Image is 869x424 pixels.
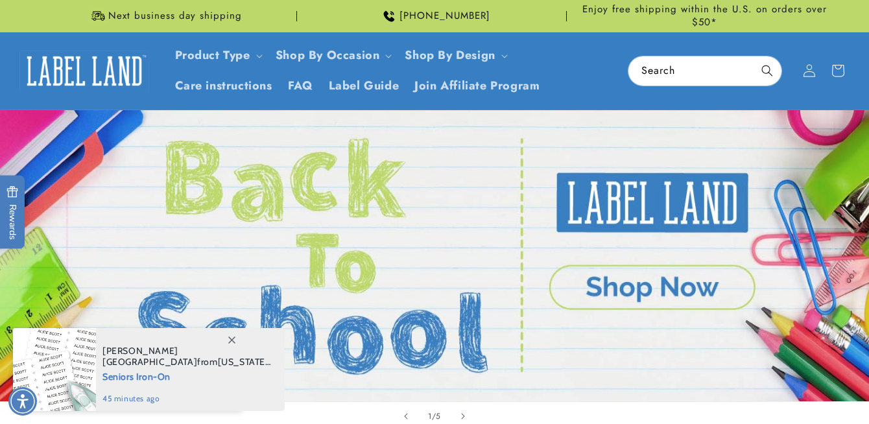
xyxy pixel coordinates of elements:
[8,387,37,416] div: Accessibility Menu
[288,78,313,93] span: FAQ
[432,410,436,423] span: /
[436,410,441,423] span: 5
[6,186,19,240] span: Rewards
[19,51,149,91] img: Label Land
[280,71,321,101] a: FAQ
[175,47,250,64] a: Product Type
[428,410,432,423] span: 1
[329,78,399,93] span: Label Guide
[397,40,512,71] summary: Shop By Design
[108,10,242,23] span: Next business day shipping
[753,56,781,85] button: Search
[167,71,280,101] a: Care instructions
[175,78,272,93] span: Care instructions
[102,346,271,368] span: from , purchased
[414,78,540,93] span: Join Affiliate Program
[321,71,407,101] a: Label Guide
[15,46,154,96] a: Label Land
[740,368,856,411] iframe: Gorgias live chat messenger
[572,3,837,29] span: Enjoy free shipping within the U.S. on orders over $50*
[276,48,380,63] span: Shop By Occasion
[268,40,398,71] summary: Shop By Occasion
[399,10,490,23] span: [PHONE_NUMBER]
[218,356,270,368] span: [US_STATE]
[167,40,268,71] summary: Product Type
[102,345,197,368] span: [PERSON_NAME][GEOGRAPHIC_DATA]
[407,71,547,101] a: Join Affiliate Program
[405,47,495,64] a: Shop By Design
